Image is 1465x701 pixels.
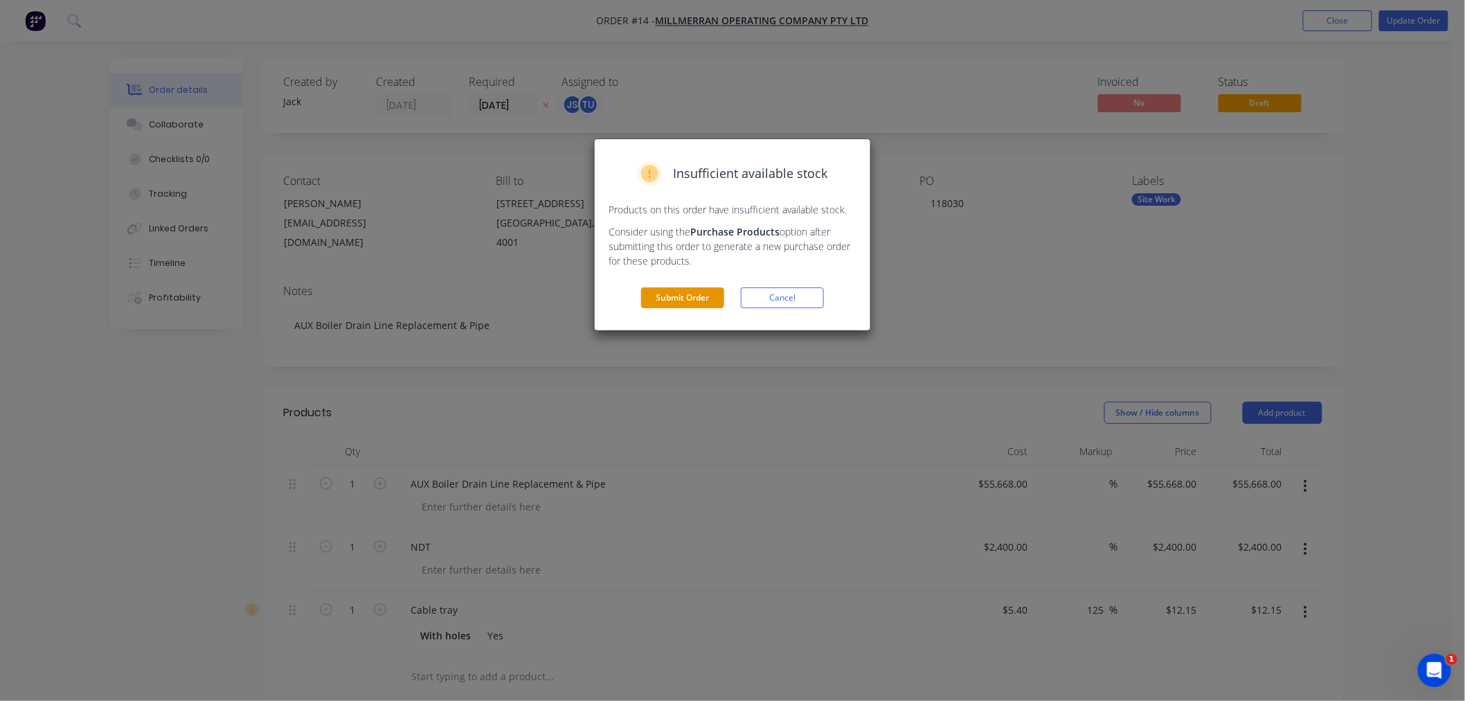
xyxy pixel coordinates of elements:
[609,202,856,217] p: Products on this order have insufficient available stock.
[609,224,856,268] p: Consider using the option after submitting this order to generate a new purchase order for these ...
[690,225,780,238] strong: Purchase Products
[741,287,824,308] button: Cancel
[1446,654,1457,665] span: 1
[673,164,827,183] span: Insufficient available stock
[641,287,724,308] button: Submit Order
[1418,654,1451,687] iframe: Intercom live chat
